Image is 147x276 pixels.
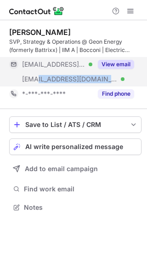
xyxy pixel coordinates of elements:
span: [EMAIL_ADDRESS][DOMAIN_NAME] [22,60,85,69]
div: Save to List / ATS / CRM [25,121,125,128]
div: SVP, Strategy & Operations @ Geon Energy (formerly Battrixx) | IIM A | Bocconi | Electric Mobilit... [9,38,141,54]
button: AI write personalized message [9,138,141,155]
button: save-profile-one-click [9,116,141,133]
button: Find work email [9,183,141,195]
span: Find work email [24,185,138,193]
button: Add to email campaign [9,161,141,177]
img: ContactOut v5.3.10 [9,6,64,17]
span: [EMAIL_ADDRESS][DOMAIN_NAME] [22,75,118,83]
button: Reveal Button [98,60,134,69]
span: Add to email campaign [25,165,98,172]
button: Reveal Button [98,89,134,98]
div: [PERSON_NAME] [9,28,71,37]
button: Notes [9,201,141,214]
span: Notes [24,203,138,212]
span: AI write personalized message [25,143,123,150]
